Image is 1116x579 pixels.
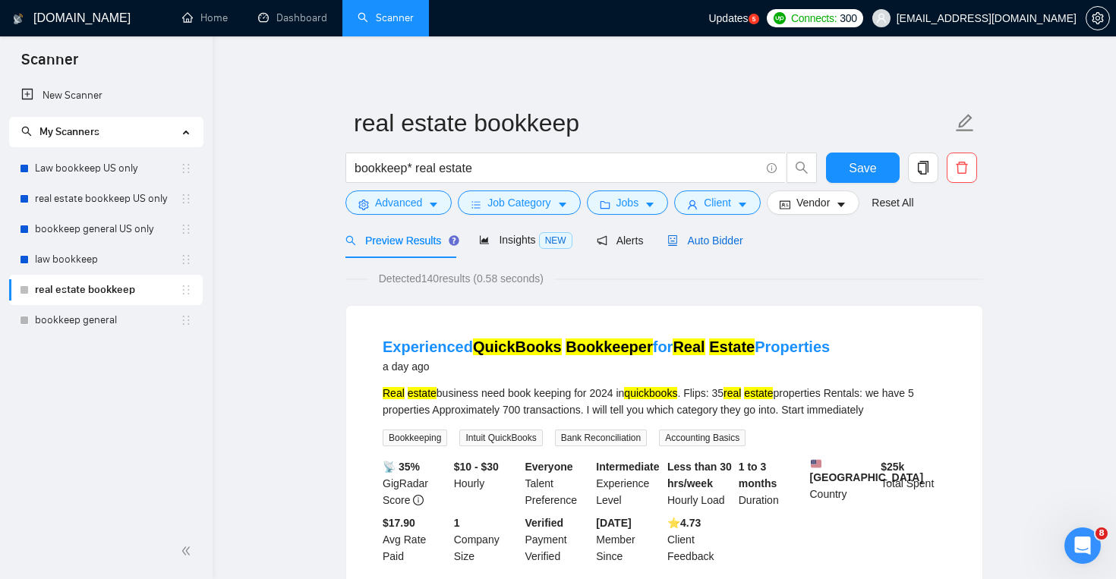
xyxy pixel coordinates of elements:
[68,415,254,431] div: Request related to a Business Manager
[767,163,777,173] span: info-circle
[479,234,572,246] span: Insights
[383,461,420,473] b: 📡 35%
[787,161,816,175] span: search
[840,10,856,27] span: 300
[687,199,698,210] span: user
[180,193,192,205] span: holder
[447,234,461,247] div: Tooltip anchor
[597,234,644,247] span: Alerts
[667,461,732,489] b: Less than 30 hrs/week
[30,108,273,185] p: Hi [EMAIL_ADDRESS][DOMAIN_NAME] 👋
[21,125,99,138] span: My Scanners
[739,461,777,489] b: 1 to 3 months
[459,430,542,446] span: Intuit QuickBooks
[13,7,24,31] img: logo
[724,387,741,399] mark: real
[597,235,607,246] span: notification
[180,314,192,326] span: holder
[181,543,196,559] span: double-left
[1096,527,1108,540] span: 8
[380,514,451,565] div: Avg Rate Paid
[767,190,859,215] button: idcardVendorcaret-down
[31,274,61,304] img: Profile image for Nazar
[9,244,203,275] li: law bookkeep
[354,104,952,142] input: Scanner name...
[9,184,203,214] li: real estate bookkeep US only
[68,282,685,294] span: However, I managed to check, and the invite was successfully accepted, so you can safely start bi...
[9,214,203,244] li: bookkeep general US only
[35,153,180,184] a: Law bookkeep US only
[1086,12,1109,24] span: setting
[9,80,203,111] li: New Scanner
[345,234,455,247] span: Preview Results
[780,199,790,210] span: idcard
[383,387,405,399] mark: Real
[593,458,664,508] div: Experience Level
[947,153,977,183] button: delete
[16,409,288,453] div: Request related to a Business Manager#26372858 • Submitted
[35,244,180,275] a: law bookkeep
[383,517,415,529] b: $17.90
[596,517,631,529] b: [DATE]
[849,159,876,178] span: Save
[238,24,269,55] img: Profile image for Nazar
[774,12,786,24] img: upwork-logo.png
[383,357,830,376] div: a day ago
[836,199,846,210] span: caret-down
[210,24,240,55] img: Profile image for Oleksandr
[451,514,522,565] div: Company Size
[736,458,807,508] div: Duration
[451,458,522,508] div: Hourly
[664,514,736,565] div: Client Feedback
[539,232,572,249] span: NEW
[68,387,254,403] div: #26396175 • Submitted
[947,161,976,175] span: delete
[172,477,209,488] span: Tickets
[345,235,356,246] span: search
[152,439,228,500] button: Tickets
[557,199,568,210] span: caret-down
[181,24,211,55] img: Profile image for Dima
[9,153,203,184] li: Law bookkeep US only
[35,184,180,214] a: real estate bookkeep US only
[587,190,669,215] button: folderJobscaret-down
[35,275,180,305] a: real estate bookkeep
[228,439,304,500] button: Help
[345,190,452,215] button: settingAdvancedcaret-down
[473,338,562,355] mark: QuickBooks
[624,387,677,399] mark: quickbooks
[20,477,55,488] span: Home
[358,11,414,24] a: searchScanner
[752,16,755,23] text: 5
[744,387,773,399] mark: estate
[180,223,192,235] span: holder
[9,49,90,80] span: Scanner
[383,385,946,418] div: business need book keeping for 2024 in . Flips: 35 properties Rentals: we have 5 properties Appro...
[667,235,678,246] span: robot
[737,199,748,210] span: caret-down
[68,431,254,447] div: #26372858 • Submitted
[368,270,554,287] span: Detected 140 results (0.58 seconds)
[408,387,437,399] mark: estate
[487,194,550,211] span: Job Category
[180,253,192,266] span: holder
[479,234,490,245] span: area-chart
[31,243,273,259] div: Recent message
[454,517,460,529] b: 1
[525,517,564,529] b: Verified
[375,194,422,211] span: Advanced
[180,284,192,296] span: holder
[709,338,755,355] mark: Estate
[667,517,701,529] b: ⭐️ 4.73
[878,458,949,508] div: Total Spent
[39,125,99,138] span: My Scanners
[1086,6,1110,30] button: setting
[458,190,580,215] button: barsJob Categorycaret-down
[796,194,830,211] span: Vendor
[30,185,273,211] p: How can we help?
[15,230,288,326] div: Recent messageProfile image for NazarRequest related to a Business ManagerHowever, I managed to c...
[9,275,203,305] li: real estate bookkeep
[555,430,647,446] span: Bank Reconciliation
[254,477,278,488] span: Help
[811,458,821,469] img: 🇺🇸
